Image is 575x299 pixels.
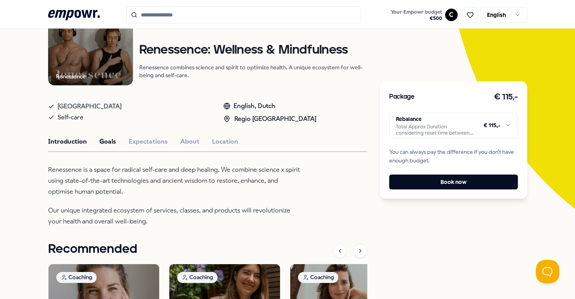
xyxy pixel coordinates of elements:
div: Coaching [56,272,97,283]
span: € 500 [391,15,442,22]
div: Regio [GEOGRAPHIC_DATA] [223,114,316,124]
button: Your Empowr budget€500 [389,7,444,23]
p: Our unique integrated ecosystem of services, classes, and products will revolutionize your health... [48,205,302,227]
span: You can always pay the difference if you don't have enough budget. [389,148,517,165]
div: Renessence [56,72,86,81]
h3: € 115,- [494,91,518,103]
p: Renessence combines science and spirit to optimize health. A unique ecosystem for well-being and ... [139,63,367,79]
div: Coaching [177,272,217,283]
a: Your Empowr budget€500 [388,7,445,23]
span: [GEOGRAPHIC_DATA] [57,101,122,112]
button: Introduction [48,137,87,147]
div: English, Dutch [223,101,316,111]
span: Your Empowr budget [391,9,442,15]
button: About [180,137,199,147]
iframe: Help Scout Beacon - Open [536,260,559,283]
button: C [445,9,458,21]
h3: Package [389,92,414,102]
input: Search for products, categories or subcategories [126,6,361,23]
button: Goals [99,137,116,147]
button: Book now [389,175,517,189]
p: Renessence is a space for radical self-care and deep healing. We combine science x spirit using s... [48,164,302,197]
span: Self-care [57,112,83,123]
img: Product Image [48,0,133,85]
h1: Renessence: Wellness & Mindfulness [139,43,367,57]
div: Coaching [298,272,338,283]
button: Location [212,137,238,147]
button: Expectations [129,137,168,147]
h1: Recommended [48,240,137,259]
